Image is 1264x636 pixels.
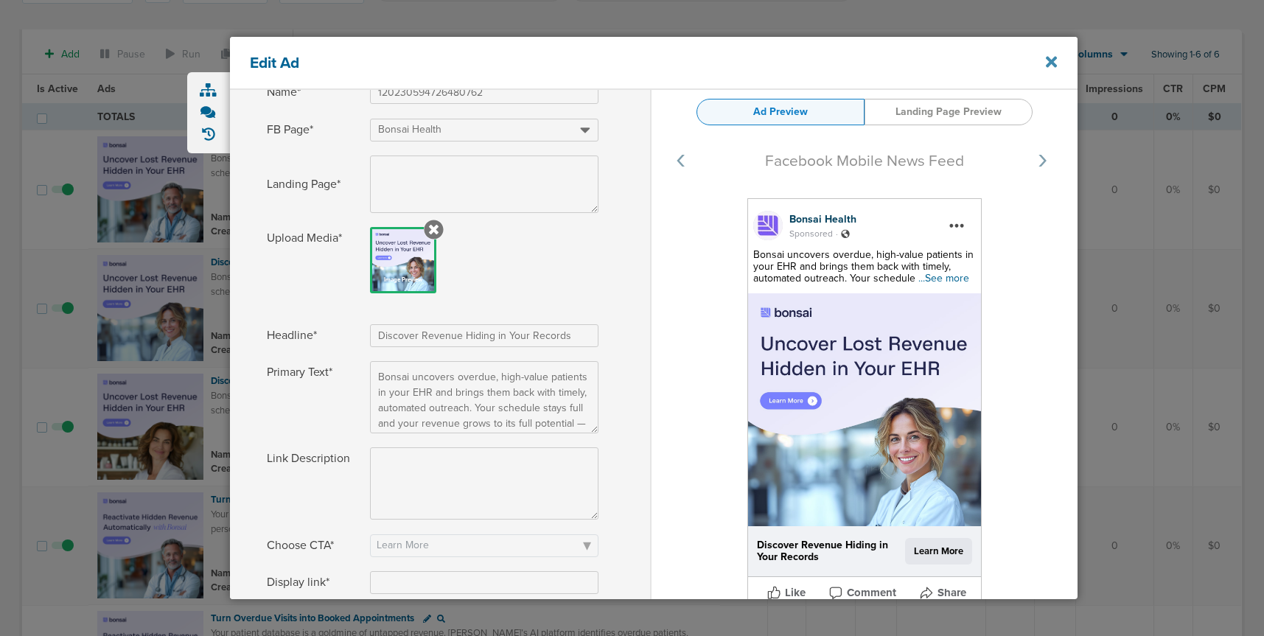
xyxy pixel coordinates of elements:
span: Facebook Mobile News Feed [765,152,964,170]
span: Comment [847,585,896,601]
span: Upload Media* [267,227,355,293]
span: . [833,226,841,239]
textarea: Primary Text* [370,361,598,433]
span: Bonsai uncovers overdue, high-value patients in your EHR and brings them back with timely, automa... [753,248,974,284]
span: Display link* [267,571,355,594]
textarea: Landing Page* [370,155,598,213]
span: Sponsored [789,228,833,240]
img: svg+xml;charset=UTF-8,%3Csvg%20width%3D%22125%22%20height%3D%2250%22%20xmlns%3D%22http%3A%2F%2Fww... [652,136,1078,306]
input: Headline* [370,324,598,347]
input: Display link* [370,571,598,594]
a: Landing Page Preview [865,99,1033,125]
div: Discover Revenue Hiding in Your Records [757,539,901,563]
img: 480495764_122102960948767380_3840385194016961003_n.jpg [753,211,783,240]
span: Primary Text* [267,361,355,433]
span: Learn More [905,538,972,565]
span: Share [937,585,966,601]
span: Like [785,585,806,601]
span: Name* [267,81,355,104]
span: Choose CTA* [267,534,355,557]
input: Name* [370,81,598,104]
textarea: Link Description [370,447,598,520]
span: Link Description [267,447,355,520]
select: Choose CTA* [370,534,598,557]
span: FB Page* [267,119,355,141]
span: ...See more [918,272,969,284]
a: Ad Preview [696,99,865,125]
h4: Edit Ad [250,54,331,72]
span: Bonsai Health [378,123,441,136]
span: Headline* [267,324,355,347]
div: Bonsai Health [789,212,976,227]
span: Landing Page* [267,173,355,196]
img: H94IrxPZd90jAAAAAElFTkSuQmCC [748,293,981,526]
